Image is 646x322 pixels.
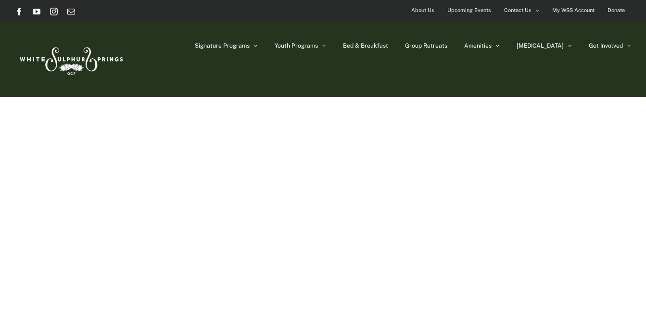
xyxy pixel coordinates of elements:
a: Youth Programs [275,22,326,70]
span: Youth Programs [275,43,318,49]
span: About Us [411,3,434,17]
a: Get Involved [589,22,631,70]
span: Group Retreats [405,43,447,49]
span: Upcoming Events [447,3,491,17]
span: Bed & Breakfast [343,43,388,49]
a: Amenities [464,22,500,70]
span: Signature Programs [195,43,250,49]
span: Amenities [464,43,492,49]
a: YouTube [33,8,40,15]
a: Instagram [50,8,58,15]
a: Group Retreats [405,22,447,70]
a: Facebook [15,8,23,15]
span: My WSS Account [552,3,595,17]
span: Contact Us [504,3,532,17]
a: [MEDICAL_DATA] [517,22,572,70]
a: Signature Programs [195,22,258,70]
nav: Main Menu [195,22,631,70]
a: Email [67,8,75,15]
span: Get Involved [589,43,623,49]
a: Bed & Breakfast [343,22,388,70]
img: White Sulphur Springs Logo [15,37,126,82]
span: [MEDICAL_DATA] [517,43,564,49]
span: Donate [608,3,625,17]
